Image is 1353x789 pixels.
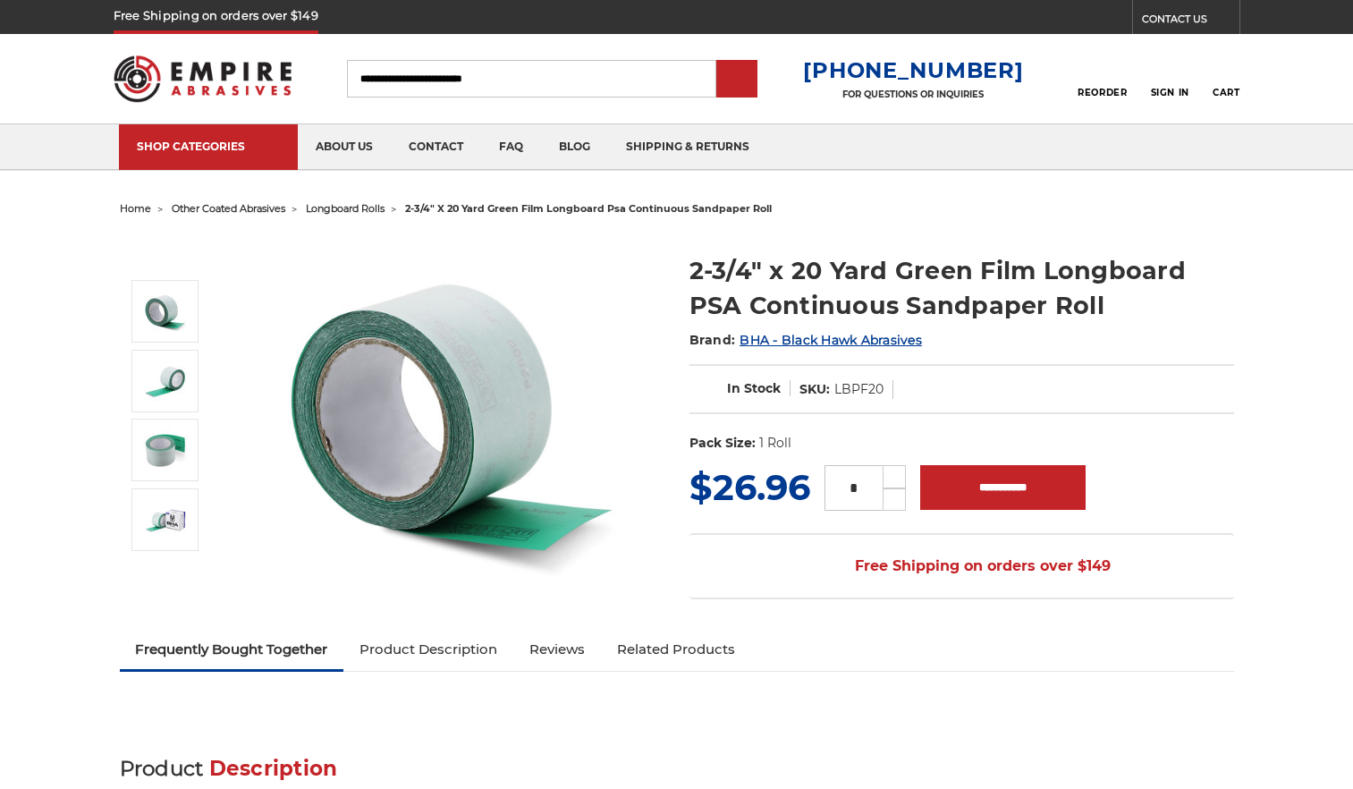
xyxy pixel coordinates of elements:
a: [PHONE_NUMBER] [803,57,1023,83]
span: Description [209,756,338,781]
div: SHOP CATEGORIES [137,140,280,153]
span: Product [120,756,204,781]
span: In Stock [727,380,781,396]
span: 2-3/4" x 20 yard green film longboard psa continuous sandpaper roll [405,202,772,215]
a: other coated abrasives [172,202,285,215]
a: longboard rolls [306,202,385,215]
span: Reorder [1078,87,1127,98]
a: Related Products [601,630,751,669]
dd: LBPF20 [834,380,884,399]
dt: SKU: [799,380,830,399]
a: CONTACT US [1142,9,1239,34]
h1: 2-3/4" x 20 Yard Green Film Longboard PSA Continuous Sandpaper Roll [689,253,1234,323]
a: contact [391,124,481,170]
a: Product Description [343,630,513,669]
img: Automotive preparation Green Film Sandpaper Roll with PSA, size 2 3/4" x 20 yards. [143,497,188,542]
a: about us [298,124,391,170]
input: Submit [719,62,755,98]
button: Next [145,553,188,591]
a: shipping & returns [608,124,767,170]
img: Premium Green Film Sandpaper Roll with PSA for professional-grade sanding, 2 3/4" x 20 yards. [273,234,630,592]
img: Premium Green Film Sandpaper Roll with PSA for professional-grade sanding, 2 3/4" x 20 yards. [143,359,188,403]
a: home [120,202,151,215]
span: Sign In [1151,87,1189,98]
a: BHA - Black Hawk Abrasives [740,332,922,348]
span: $26.96 [689,465,810,509]
dt: Pack Size: [689,434,756,453]
img: Premium Green Film Sandpaper Roll with PSA for professional-grade sanding, 2 3/4" x 20 yards. [143,289,188,334]
p: FOR QUESTIONS OR INQUIRIES [803,89,1023,100]
img: Empire Abrasives [114,44,292,114]
a: blog [541,124,608,170]
a: Cart [1213,59,1239,98]
span: Brand: [689,332,736,348]
span: Cart [1213,87,1239,98]
dd: 1 Roll [759,434,791,453]
img: Woodworking optimized 2 3/4" x 20-yard PSA Green Film Sandpaper Roll for superior finish. [143,428,188,472]
button: Previous [145,242,188,280]
a: Reviews [513,630,601,669]
a: faq [481,124,541,170]
a: Frequently Bought Together [120,630,344,669]
span: Free Shipping on orders over $149 [812,548,1111,584]
a: Reorder [1078,59,1127,98]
